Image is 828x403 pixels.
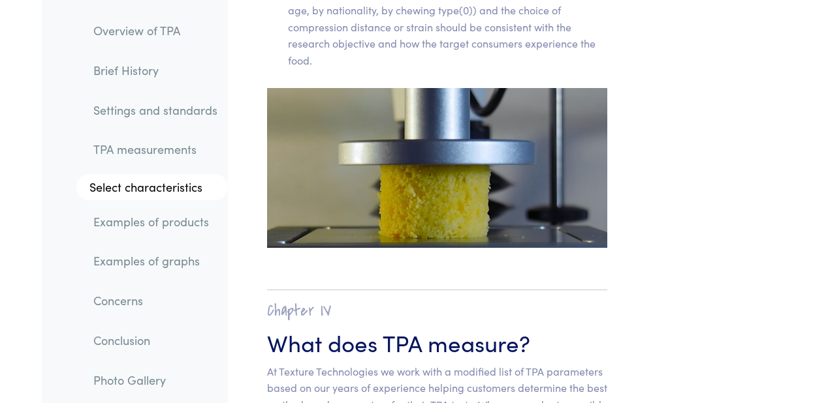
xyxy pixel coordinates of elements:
a: Concerns [83,286,228,316]
a: Examples of graphs [83,246,228,276]
h3: What does TPA measure? [267,326,607,358]
a: Examples of products [83,207,228,237]
a: Select characteristics [76,174,228,200]
a: Brief History [83,55,228,85]
img: pound cake, precompression [267,88,607,247]
a: Conclusion [83,325,228,355]
a: Settings and standards [83,95,228,125]
a: TPA measurements [83,134,228,164]
h2: Chapter IV [267,301,607,321]
a: Overview of TPA [83,16,228,46]
a: Photo Gallery [83,365,228,395]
